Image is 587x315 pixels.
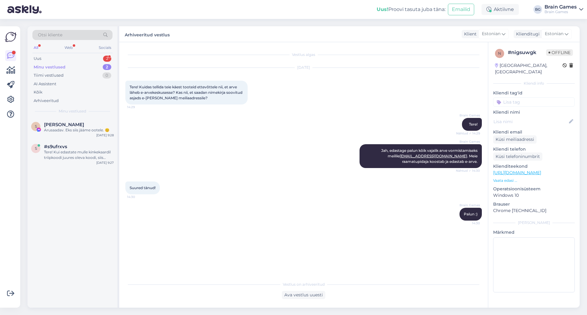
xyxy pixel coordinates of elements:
span: Brain Games [457,139,480,144]
div: Arhiveeritud [34,98,59,104]
div: Tere! Kui edastate mulle kinkekaardil triipkoodi juures oleva koodi, siis [PERSON_NAME] kinkekaar... [44,149,114,160]
a: Brain GamesBrain Games [545,5,583,14]
span: 14:30 [457,221,480,225]
b: Uus! [377,6,388,12]
span: Estonian [482,31,500,37]
span: Brain Games [457,113,480,118]
div: Tiimi vestlused [34,72,64,79]
div: Arusaadav. Eks siis jääme ootele. 😊 [44,127,114,133]
span: Tere! [469,122,478,126]
div: All [32,44,39,52]
span: Tere! Kuidas tellida teie käest tooteid ettevõttele nii, et arve läheb e-arvekeskusesse? Kas nii,... [130,85,243,100]
span: 14:29 [127,105,150,109]
div: [DATE] [125,65,482,70]
div: Brain Games [545,9,577,14]
div: AI Assistent [34,81,56,87]
span: Offline [546,49,573,56]
div: Klient [462,31,477,37]
p: Chrome [TECHNICAL_ID] [493,207,575,214]
p: Kliendi email [493,129,575,135]
span: Nähtud ✓ 14:29 [456,131,480,136]
span: s [35,146,37,151]
div: Proovi tasuta juba täna: [377,6,445,13]
p: Kliendi tag'id [493,90,575,96]
span: 14:30 [127,195,150,199]
div: Uus [34,56,41,62]
div: [DATE] 9:27 [96,160,114,165]
div: Aktiivne [482,4,519,15]
p: Windows 10 [493,192,575,199]
span: Minu vestlused [59,108,86,114]
span: Suured tänud! [130,185,156,190]
div: Küsi meiliaadressi [493,135,537,144]
span: Jah, edastage palun kõik vajalik arve vormistamiseks meilile . Meie raamatupidaja koostab ja edas... [381,148,478,164]
p: Märkmed [493,229,575,236]
div: Brain Games [545,5,577,9]
div: Kliendi info [493,81,575,86]
img: Askly Logo [5,31,17,43]
div: 2 [103,56,111,62]
span: Estonian [545,31,563,37]
div: BG [533,5,542,14]
div: Socials [98,44,113,52]
span: Palun :) [464,212,478,216]
div: Kõik [34,89,42,95]
input: Lisa nimi [493,118,568,125]
p: Kliendi nimi [493,109,575,115]
span: Otsi kliente [38,32,62,38]
input: Lisa tag [493,97,575,107]
span: S [35,124,37,129]
span: n [498,51,501,56]
p: Kliendi telefon [493,146,575,152]
span: Brain Games [457,203,480,207]
button: Emailid [448,4,474,15]
div: 2 [103,64,111,70]
div: [DATE] 9:28 [96,133,114,137]
p: Vaata edasi ... [493,178,575,183]
p: Klienditeekond [493,163,575,170]
div: Minu vestlused [34,64,65,70]
div: Ava vestlus uuesti [282,291,325,299]
div: Web [63,44,74,52]
span: Siim Lilleoja [44,122,84,127]
a: [URL][DOMAIN_NAME] [493,170,541,175]
div: [GEOGRAPHIC_DATA], [GEOGRAPHIC_DATA] [495,62,563,75]
a: [EMAIL_ADDRESS][DOMAIN_NAME] [400,154,467,158]
div: Klienditugi [514,31,540,37]
p: Operatsioonisüsteem [493,186,575,192]
p: Brauser [493,201,575,207]
div: 0 [102,72,111,79]
div: Vestlus algas [125,52,482,57]
label: Arhiveeritud vestlus [125,30,170,38]
div: [PERSON_NAME] [493,220,575,225]
span: Nähtud ✓ 14:30 [456,168,480,173]
span: Vestlus on arhiveeritud [283,282,325,287]
span: #s9ufrxvs [44,144,67,149]
div: Küsi telefoninumbrit [493,152,542,161]
div: # nigsuwgk [508,49,546,56]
